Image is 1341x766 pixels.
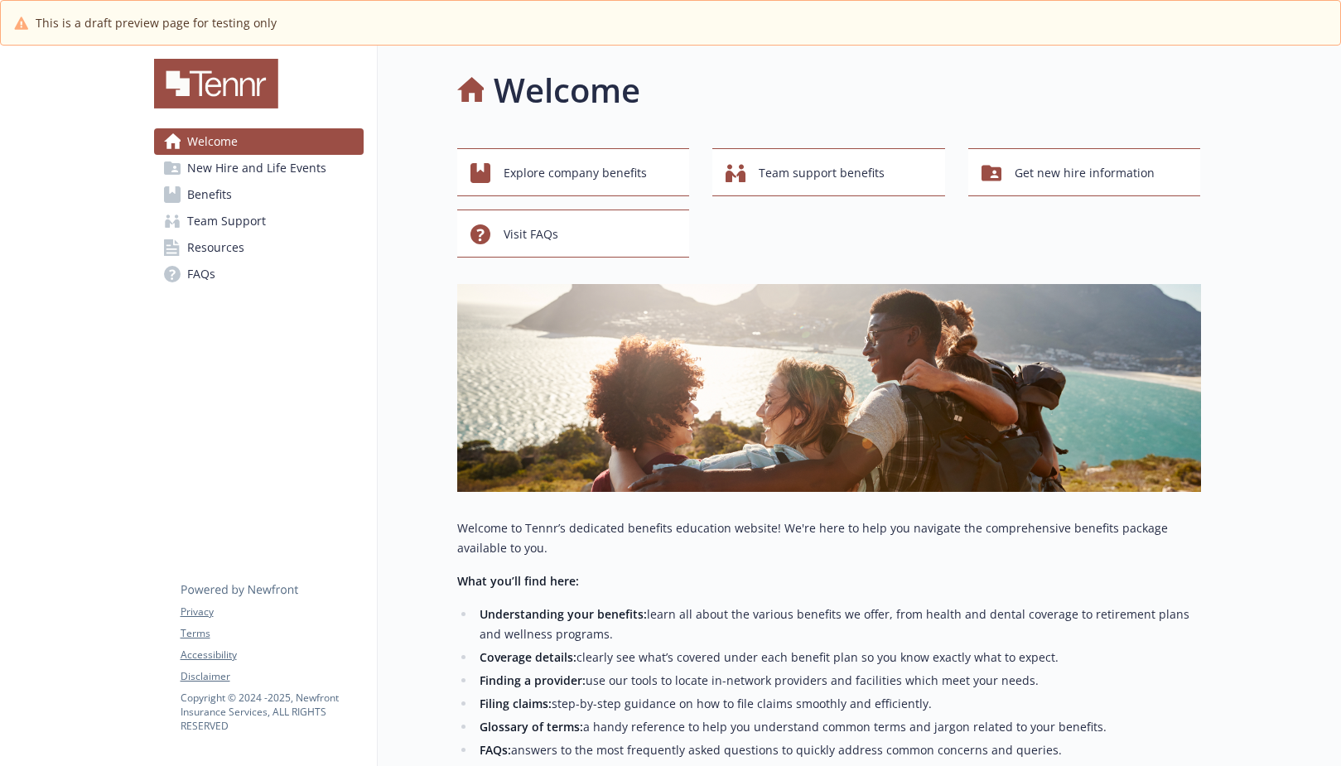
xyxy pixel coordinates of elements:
button: Visit FAQs [457,210,690,258]
span: Team support benefits [759,157,885,189]
li: answers to the most frequently asked questions to quickly address common concerns and queries. [475,740,1201,760]
span: Team Support [187,208,266,234]
strong: Glossary of terms: [480,719,583,735]
strong: What you’ll find here: [457,573,579,589]
span: Resources [187,234,244,261]
a: Terms [181,626,363,641]
li: step-by-step guidance on how to file claims smoothly and efficiently. [475,694,1201,714]
span: Visit FAQs [504,219,558,250]
span: New Hire and Life Events [187,155,326,181]
strong: Understanding your benefits: [480,606,647,622]
h1: Welcome [494,65,640,115]
strong: FAQs: [480,742,511,758]
a: Privacy [181,605,363,619]
strong: Filing claims: [480,696,552,711]
li: learn all about the various benefits we offer, from health and dental coverage to retirement plan... [475,605,1201,644]
button: Explore company benefits [457,148,690,196]
a: Benefits [154,181,364,208]
a: Resources [154,234,364,261]
p: Welcome to Tennr’s dedicated benefits education website! We're here to help you navigate the comp... [457,518,1201,558]
p: Copyright © 2024 - 2025 , Newfront Insurance Services, ALL RIGHTS RESERVED [181,691,363,733]
li: clearly see what’s covered under each benefit plan so you know exactly what to expect. [475,648,1201,667]
img: overview page banner [457,284,1201,492]
span: Welcome [187,128,238,155]
strong: Finding a provider: [480,672,586,688]
span: This is a draft preview page for testing only [36,14,277,31]
button: Team support benefits [712,148,945,196]
strong: Coverage details: [480,649,576,665]
li: use our tools to locate in-network providers and facilities which meet your needs. [475,671,1201,691]
span: Benefits [187,181,232,208]
a: Welcome [154,128,364,155]
a: New Hire and Life Events [154,155,364,181]
a: FAQs [154,261,364,287]
span: Explore company benefits [504,157,647,189]
button: Get new hire information [968,148,1201,196]
li: a handy reference to help you understand common terms and jargon related to your benefits. [475,717,1201,737]
span: Get new hire information [1015,157,1155,189]
a: Accessibility [181,648,363,662]
a: Team Support [154,208,364,234]
a: Disclaimer [181,669,363,684]
span: FAQs [187,261,215,287]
